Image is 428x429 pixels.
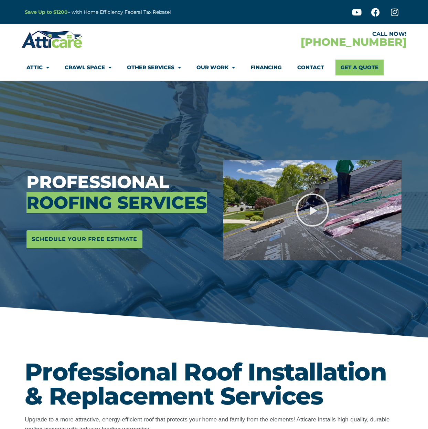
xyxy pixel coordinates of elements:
[214,31,407,37] div: CALL NOW!
[196,60,235,75] a: Our Work
[335,60,384,75] a: Get A Quote
[25,8,248,16] p: – with Home Efficiency Federal Tax Rebate!
[297,60,324,75] a: Contact
[295,193,330,227] div: Play Video
[26,230,142,248] a: Schedule Your Free Estimate
[25,360,403,408] h1: Professional Roof Installation & Replacement Services
[26,192,207,213] span: Roofing Services
[26,60,402,75] nav: Menu
[250,60,282,75] a: Financing
[32,234,137,245] span: Schedule Your Free Estimate
[65,60,111,75] a: Crawl Space
[127,60,181,75] a: Other Services
[26,60,49,75] a: Attic
[25,9,68,15] a: Save Up to $1200
[26,172,213,213] h3: Professional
